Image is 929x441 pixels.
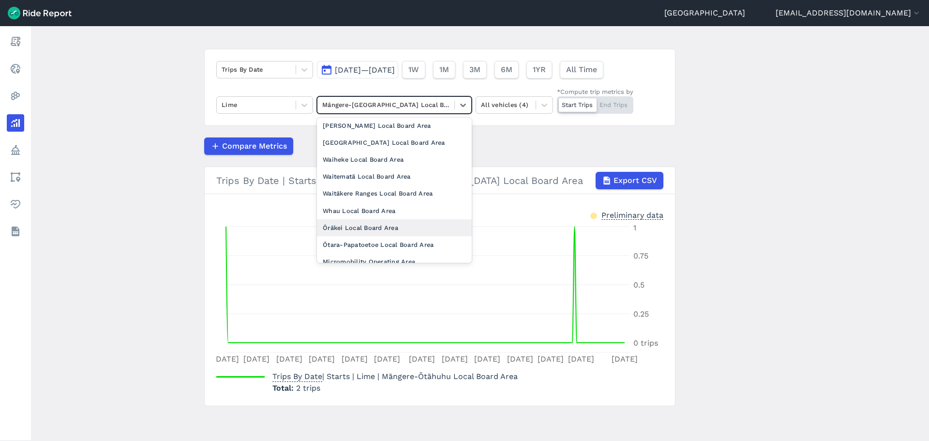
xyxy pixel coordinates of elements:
[474,354,500,364] tspan: [DATE]
[614,175,657,186] span: Export CSV
[633,309,649,319] tspan: 0.25
[317,219,472,236] div: Ōrākei Local Board Area
[222,140,287,152] span: Compare Metrics
[560,61,603,78] button: All Time
[317,253,472,270] div: Micromobility Operating Area
[633,280,644,289] tspan: 0.5
[317,117,472,134] div: [PERSON_NAME] Local Board Area
[596,172,663,189] button: Export CSV
[7,141,24,159] a: Policy
[272,372,518,381] span: | Starts | Lime | Māngere-Ōtāhuhu Local Board Area
[272,383,296,393] span: Total
[568,354,594,364] tspan: [DATE]
[501,64,512,76] span: 6M
[317,134,472,151] div: [GEOGRAPHIC_DATA] Local Board Area
[633,223,636,232] tspan: 1
[7,114,24,132] a: Analyze
[7,60,24,77] a: Realtime
[213,354,239,364] tspan: [DATE]
[7,168,24,186] a: Areas
[633,251,648,260] tspan: 0.75
[317,168,472,185] div: Waitematā Local Board Area
[507,354,533,364] tspan: [DATE]
[309,354,335,364] tspan: [DATE]
[335,65,395,75] span: [DATE]—[DATE]
[526,61,552,78] button: 1YR
[442,354,468,364] tspan: [DATE]
[8,7,72,19] img: Ride Report
[402,61,425,78] button: 1W
[557,87,633,96] div: *Compute trip metrics by
[317,236,472,253] div: Ōtara-Papatoetoe Local Board Area
[342,354,368,364] tspan: [DATE]
[7,223,24,240] a: Datasets
[204,137,293,155] button: Compare Metrics
[317,185,472,202] div: Waitākere Ranges Local Board Area
[216,172,663,189] div: Trips By Date | Starts | Lime | Māngere-[GEOGRAPHIC_DATA] Local Board Area
[272,369,322,382] span: Trips By Date
[317,202,472,219] div: Whau Local Board Area
[374,354,400,364] tspan: [DATE]
[243,354,270,364] tspan: [DATE]
[409,354,435,364] tspan: [DATE]
[566,64,597,76] span: All Time
[7,33,24,50] a: Report
[439,64,449,76] span: 1M
[538,354,564,364] tspan: [DATE]
[317,151,472,168] div: Waiheke Local Board Area
[7,87,24,105] a: Heatmaps
[463,61,487,78] button: 3M
[317,61,398,78] button: [DATE]—[DATE]
[469,64,480,76] span: 3M
[601,210,663,220] div: Preliminary data
[433,61,455,78] button: 1M
[7,196,24,213] a: Health
[296,383,320,393] span: 2 trips
[494,61,519,78] button: 6M
[612,354,638,364] tspan: [DATE]
[276,354,302,364] tspan: [DATE]
[533,64,546,76] span: 1YR
[664,7,745,19] a: [GEOGRAPHIC_DATA]
[776,7,921,19] button: [EMAIL_ADDRESS][DOMAIN_NAME]
[633,338,658,348] tspan: 0 trips
[408,64,419,76] span: 1W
